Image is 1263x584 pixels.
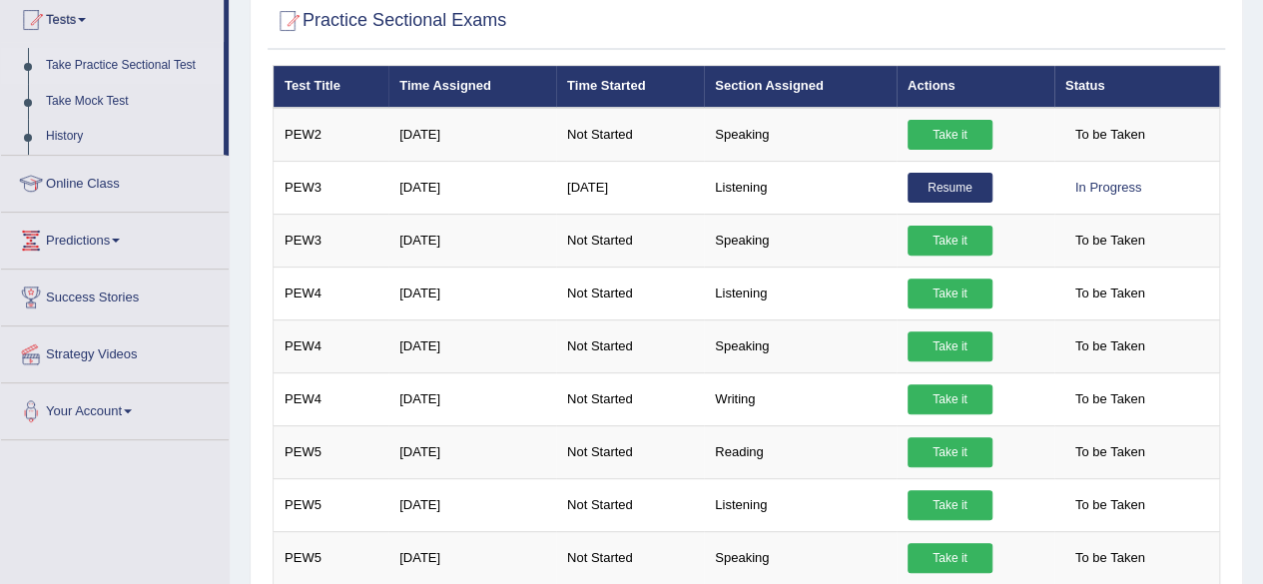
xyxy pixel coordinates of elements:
td: Not Started [556,372,704,425]
th: Section Assigned [704,66,897,108]
td: PEW5 [274,425,389,478]
td: PEW3 [274,161,389,214]
td: Not Started [556,214,704,267]
td: PEW2 [274,108,389,162]
td: Listening [704,161,897,214]
th: Test Title [274,66,389,108]
a: Take it [908,331,992,361]
a: Strategy Videos [1,326,229,376]
h2: Practice Sectional Exams [273,6,506,36]
a: Take it [908,226,992,256]
th: Status [1054,66,1220,108]
div: In Progress [1065,173,1151,203]
span: To be Taken [1065,226,1155,256]
td: Speaking [704,214,897,267]
td: [DATE] [388,267,556,319]
span: To be Taken [1065,384,1155,414]
a: Take it [908,120,992,150]
td: [DATE] [388,214,556,267]
td: [DATE] [556,161,704,214]
th: Time Started [556,66,704,108]
span: To be Taken [1065,490,1155,520]
span: To be Taken [1065,331,1155,361]
td: [DATE] [388,425,556,478]
td: Speaking [704,108,897,162]
td: Not Started [556,531,704,584]
td: PEW4 [274,319,389,372]
a: Take Mock Test [37,84,224,120]
th: Time Assigned [388,66,556,108]
td: PEW4 [274,372,389,425]
a: Predictions [1,213,229,263]
th: Actions [897,66,1054,108]
td: Not Started [556,267,704,319]
td: [DATE] [388,372,556,425]
a: Take it [908,490,992,520]
a: Take it [908,279,992,308]
td: [DATE] [388,108,556,162]
a: Resume [908,173,992,203]
span: To be Taken [1065,120,1155,150]
td: Reading [704,425,897,478]
a: Take it [908,384,992,414]
a: Your Account [1,383,229,433]
a: Take it [908,437,992,467]
span: To be Taken [1065,279,1155,308]
td: Not Started [556,425,704,478]
td: [DATE] [388,161,556,214]
a: Take it [908,543,992,573]
td: PEW4 [274,267,389,319]
td: [DATE] [388,319,556,372]
a: Online Class [1,156,229,206]
td: Listening [704,478,897,531]
td: Not Started [556,108,704,162]
td: [DATE] [388,531,556,584]
td: Not Started [556,478,704,531]
span: To be Taken [1065,437,1155,467]
a: Take Practice Sectional Test [37,48,224,84]
td: Speaking [704,319,897,372]
td: Not Started [556,319,704,372]
td: Writing [704,372,897,425]
td: PEW5 [274,531,389,584]
td: [DATE] [388,478,556,531]
a: History [37,119,224,155]
td: Listening [704,267,897,319]
td: PEW5 [274,478,389,531]
a: Success Stories [1,270,229,319]
td: Speaking [704,531,897,584]
span: To be Taken [1065,543,1155,573]
td: PEW3 [274,214,389,267]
